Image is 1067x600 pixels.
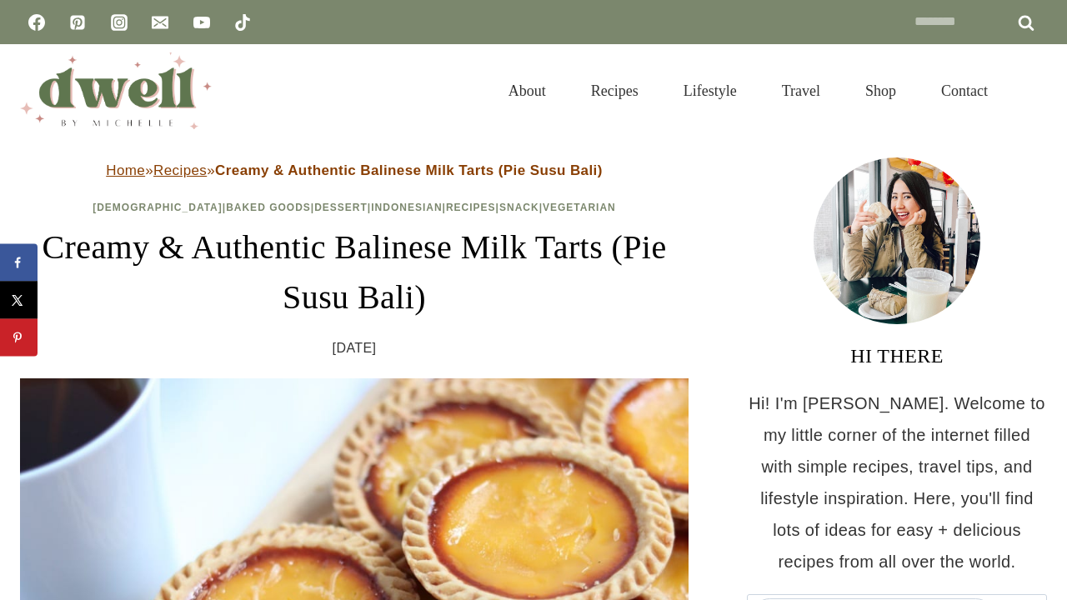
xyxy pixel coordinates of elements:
[185,6,218,39] a: YouTube
[486,62,569,120] a: About
[1019,77,1047,105] button: View Search Form
[919,62,1010,120] a: Contact
[93,202,616,213] span: | | | | | |
[446,202,496,213] a: Recipes
[499,202,539,213] a: Snack
[486,62,1010,120] nav: Primary Navigation
[106,162,603,178] span: » »
[143,6,177,39] a: Email
[20,222,689,322] h1: Creamy & Authentic Balinese Milk Tarts (Pie Susu Bali)
[106,162,145,178] a: Home
[747,387,1047,577] p: Hi! I'm [PERSON_NAME]. Welcome to my little corner of the internet filled with simple recipes, tr...
[569,62,661,120] a: Recipes
[759,62,843,120] a: Travel
[153,162,207,178] a: Recipes
[93,202,223,213] a: [DEMOGRAPHIC_DATA]
[103,6,136,39] a: Instagram
[747,341,1047,371] h3: HI THERE
[843,62,919,120] a: Shop
[661,62,759,120] a: Lifestyle
[226,6,259,39] a: TikTok
[215,162,603,178] strong: Creamy & Authentic Balinese Milk Tarts (Pie Susu Bali)
[371,202,442,213] a: Indonesian
[61,6,94,39] a: Pinterest
[333,336,377,361] time: [DATE]
[543,202,616,213] a: Vegetarian
[314,202,368,213] a: Dessert
[20,52,212,129] img: DWELL by michelle
[20,6,53,39] a: Facebook
[226,202,311,213] a: Baked Goods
